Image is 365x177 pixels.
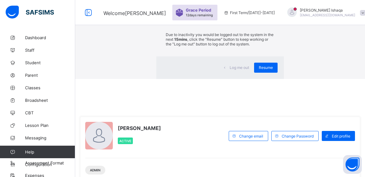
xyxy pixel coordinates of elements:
span: Log me out [230,65,249,70]
span: Staff [25,48,75,53]
span: 12 days remaining [186,13,213,17]
span: Grace Period [186,8,211,13]
img: safsims [6,6,54,19]
span: CBT [25,110,75,115]
span: Dashboard [25,35,75,40]
span: Resume [259,65,273,70]
span: Change Password [282,134,314,138]
span: session/term information [224,10,275,15]
span: Configuration [25,162,75,167]
span: [PERSON_NAME] Ishaqa [300,8,355,13]
span: Help [25,149,75,154]
button: Open asap [343,155,362,174]
span: [EMAIL_ADDRESS][DOMAIN_NAME] [300,13,355,17]
span: Active [119,139,131,143]
span: Welcome [PERSON_NAME] [103,10,166,16]
span: Messaging [25,135,75,140]
img: sticker-purple.71386a28dfed39d6af7621340158ba97.svg [175,9,183,17]
span: Lesson Plan [25,123,75,128]
span: Classes [25,85,75,90]
span: Edit profile [332,134,350,138]
span: Change email [239,134,263,138]
span: [PERSON_NAME] [118,125,161,131]
p: Due to inactivity you would be logged out to the system in the next , click the "Resume" button t... [166,32,275,46]
span: Broadsheet [25,98,75,103]
strong: 15mins [174,37,187,42]
span: Admin [90,168,101,172]
span: Student [25,60,75,65]
span: Parent [25,73,75,78]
